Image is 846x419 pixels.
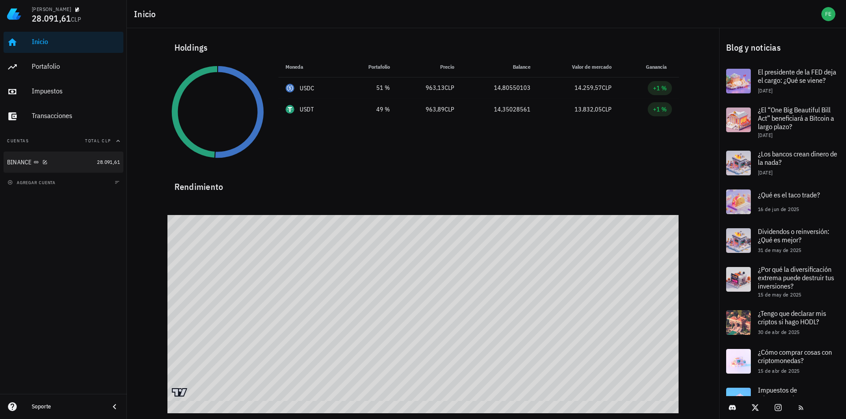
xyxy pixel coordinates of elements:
img: LedgiFi [7,7,21,21]
span: Dividendos o reinversión: ¿Qué es mejor? [758,227,829,244]
h1: Inicio [134,7,160,21]
span: ¿Tengo que declarar mis criptos si hago HODL? [758,309,826,326]
span: [DATE] [758,169,772,176]
a: Dividendos o reinversión: ¿Qué es mejor? 31 de may de 2025 [719,221,846,260]
span: CLP [71,15,81,23]
div: Rendimiento [167,173,679,194]
span: ¿Los bancos crean dinero de la nada? [758,149,837,167]
span: 28.091,61 [32,12,71,24]
a: ¿El “One Big Beautiful Bill Act” beneficiará a Bitcoin a largo plazo? [DATE] [719,100,846,144]
div: 49 % [350,105,390,114]
div: Transacciones [32,111,120,120]
button: CuentasTotal CLP [4,130,123,152]
div: Holdings [167,33,679,62]
div: Soporte [32,403,102,410]
span: ¿Qué es el taco trade? [758,190,820,199]
span: 28.091,61 [97,159,120,165]
div: USDC [300,84,315,93]
span: Total CLP [85,138,111,144]
div: Portafolio [32,62,120,70]
a: Inicio [4,32,123,53]
span: El presidente de la FED deja el cargo: ¿Qué se viene? [758,67,836,85]
span: ¿El “One Big Beautiful Bill Act” beneficiará a Bitcoin a largo plazo? [758,105,834,131]
a: Portafolio [4,56,123,78]
th: Moneda [278,56,343,78]
span: CLP [445,84,454,92]
a: BINANCE 28.091,61 [4,152,123,173]
div: USDT [300,105,314,114]
div: USDC-icon [286,84,294,93]
a: Charting by TradingView [172,388,187,397]
span: 15 de may de 2025 [758,291,801,298]
span: 14.259,57 [575,84,602,92]
span: 16 de jun de 2025 [758,206,799,212]
div: BINANCE [7,159,32,166]
div: Inicio [32,37,120,46]
div: [PERSON_NAME] [32,6,71,13]
a: ¿Qué es el taco trade? 16 de jun de 2025 [719,182,846,221]
div: 51 % [350,83,390,93]
span: CLP [602,105,612,113]
span: 31 de may de 2025 [758,247,801,253]
span: 963,13 [426,84,445,92]
a: ¿Por qué la diversificación extrema puede destruir tus inversiones? 15 de may de 2025 [719,260,846,303]
span: CLP [445,105,454,113]
a: El presidente de la FED deja el cargo: ¿Qué se viene? [DATE] [719,62,846,100]
div: +1 % [653,84,667,93]
span: 15 de abr de 2025 [758,367,800,374]
span: [DATE] [758,132,772,138]
span: agregar cuenta [9,180,56,185]
span: Ganancia [646,63,672,70]
th: Valor de mercado [538,56,619,78]
div: Impuestos [32,87,120,95]
span: 30 de abr de 2025 [758,329,800,335]
div: USDT-icon [286,105,294,114]
a: ¿Los bancos crean dinero de la nada? [DATE] [719,144,846,182]
button: agregar cuenta [5,178,59,187]
th: Portafolio [343,56,397,78]
span: 963,89 [426,105,445,113]
span: ¿Por qué la diversificación extrema puede destruir tus inversiones? [758,265,834,290]
div: 14,35028561 [468,105,531,114]
div: 14,80550103 [468,83,531,93]
th: Balance [461,56,538,78]
span: CLP [602,84,612,92]
a: ¿Tengo que declarar mis criptos si hago HODL? 30 de abr de 2025 [719,303,846,342]
div: avatar [821,7,835,21]
span: 13.832,05 [575,105,602,113]
th: Precio [397,56,461,78]
a: Impuestos [4,81,123,102]
span: ¿Cómo comprar cosas con criptomonedas? [758,348,832,365]
div: Blog y noticias [719,33,846,62]
a: Transacciones [4,106,123,127]
a: ¿Cómo comprar cosas con criptomonedas? 15 de abr de 2025 [719,342,846,381]
div: +1 % [653,105,667,114]
span: [DATE] [758,87,772,94]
